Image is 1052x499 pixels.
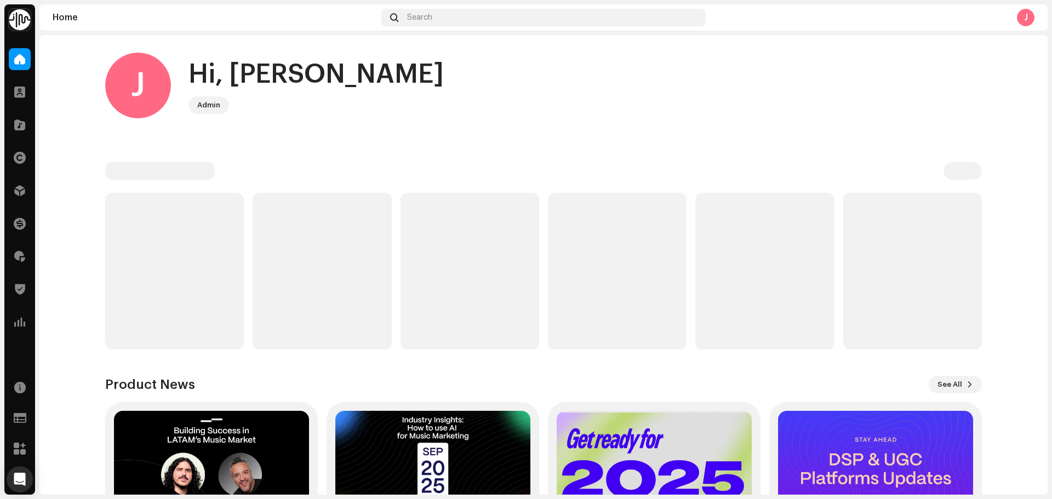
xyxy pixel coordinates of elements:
[188,57,444,92] div: Hi, [PERSON_NAME]
[9,9,31,31] img: 0f74c21f-6d1c-4dbc-9196-dbddad53419e
[929,376,982,393] button: See All
[105,53,171,118] div: J
[1017,9,1034,26] div: J
[53,13,377,22] div: Home
[105,376,195,393] h3: Product News
[7,466,33,492] div: Open Intercom Messenger
[407,13,432,22] span: Search
[937,374,962,395] span: See All
[197,99,220,112] div: Admin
